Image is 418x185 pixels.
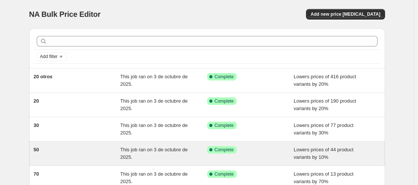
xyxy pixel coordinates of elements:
[34,122,39,128] span: 30
[120,171,188,184] span: This job ran on 3 de octubre de 2025.
[34,74,53,79] span: 20 otros
[294,122,354,136] span: Lowers prices of 77 product variants by 30%
[120,147,188,160] span: This job ran on 3 de octubre de 2025.
[294,98,356,111] span: Lowers prices of 190 product variants by 20%
[215,122,234,128] span: Complete
[215,74,234,80] span: Complete
[120,74,188,87] span: This job ran on 3 de octubre de 2025.
[40,54,58,60] span: Add filter
[294,171,354,184] span: Lowers prices of 13 product variants by 70%
[294,74,356,87] span: Lowers prices of 416 product variants by 20%
[37,52,67,61] button: Add filter
[29,10,101,18] span: NA Bulk Price Editor
[215,171,234,177] span: Complete
[120,98,188,111] span: This job ran on 3 de octubre de 2025.
[34,98,39,104] span: 20
[215,98,234,104] span: Complete
[294,147,354,160] span: Lowers prices of 44 product variants by 10%
[34,171,39,177] span: 70
[215,147,234,153] span: Complete
[34,147,39,152] span: 50
[306,9,385,19] button: Add new price [MEDICAL_DATA]
[120,122,188,136] span: This job ran on 3 de octubre de 2025.
[311,11,380,17] span: Add new price [MEDICAL_DATA]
